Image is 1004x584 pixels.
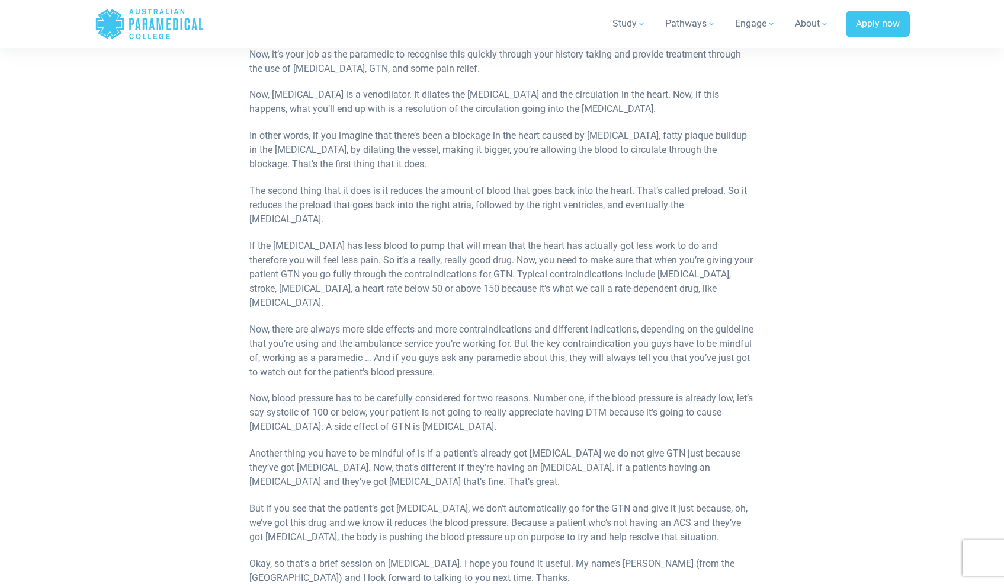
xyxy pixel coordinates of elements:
a: About [788,7,836,40]
a: Apply now [846,11,910,38]
p: Now, blood pressure has to be carefully considered for two reasons. Number one, if the blood pres... [249,391,755,434]
p: But if you see that the patient’s got [MEDICAL_DATA], we don’t automatically go for the GTN and g... [249,502,755,544]
p: Now, there are always more side effects and more contraindications and different indications, dep... [249,323,755,379]
p: If the [MEDICAL_DATA] has less blood to pump that will mean that the heart has actually got less ... [249,239,755,310]
a: Pathways [658,7,723,40]
a: Australian Paramedical College [95,5,204,43]
p: Now, [MEDICAL_DATA] is a venodilator. It dilates the [MEDICAL_DATA] and the circulation in the he... [249,88,755,116]
p: Another thing you have to be mindful of is if a patient’s already got [MEDICAL_DATA] we do not gi... [249,446,755,489]
p: The second thing that it does is it reduces the amount of blood that goes back into the heart. Th... [249,184,755,226]
a: Study [605,7,653,40]
a: Engage [728,7,783,40]
p: In other words, if you imagine that there’s been a blockage in the heart caused by [MEDICAL_DATA]... [249,129,755,171]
